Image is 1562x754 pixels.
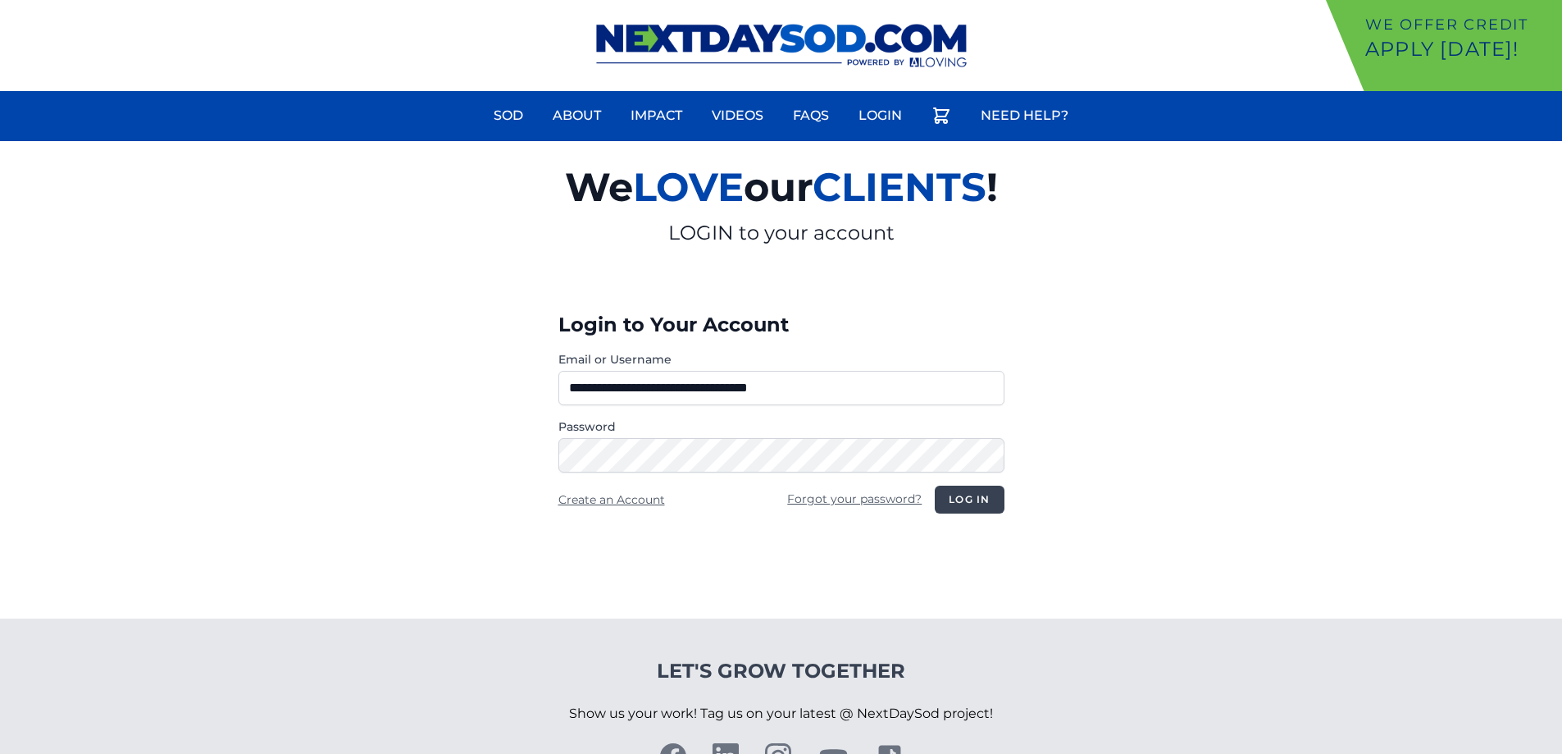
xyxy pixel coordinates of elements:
[558,351,1004,368] label: Email or Username
[633,163,744,211] span: LOVE
[375,154,1188,220] h2: We our !
[849,96,912,135] a: Login
[783,96,839,135] a: FAQs
[375,220,1188,246] p: LOGIN to your account
[558,418,1004,435] label: Password
[813,163,986,211] span: CLIENTS
[569,684,993,743] p: Show us your work! Tag us on your latest @ NextDaySod project!
[787,491,922,506] a: Forgot your password?
[558,492,665,507] a: Create an Account
[484,96,533,135] a: Sod
[558,312,1004,338] h3: Login to Your Account
[1365,13,1555,36] p: We offer Credit
[621,96,692,135] a: Impact
[702,96,773,135] a: Videos
[569,658,993,684] h4: Let's Grow Together
[543,96,611,135] a: About
[1365,36,1555,62] p: Apply [DATE]!
[971,96,1078,135] a: Need Help?
[935,486,1004,514] button: Log in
